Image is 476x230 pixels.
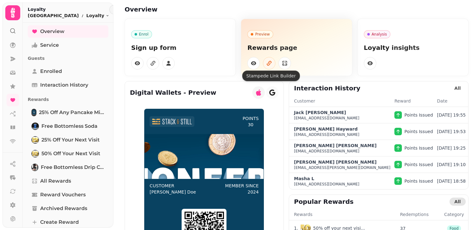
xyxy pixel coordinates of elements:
button: Loyalty [86,12,109,19]
p: [PERSON_NAME] Doe [150,189,196,195]
span: All [455,86,461,90]
p: Points Issued [404,178,433,184]
th: Category [440,211,468,220]
button: All [450,198,466,206]
nav: breadcrumb [28,12,109,19]
p: [EMAIL_ADDRESS][DOMAIN_NAME] [294,132,359,137]
a: Free Bottomless Drip CoffeeFree Bottomless Drip Coffee [28,161,108,174]
p: Points Issued [404,145,433,151]
span: Service [40,41,59,49]
a: Overview [28,25,108,38]
span: All [455,199,461,204]
a: All Rewards [28,175,108,187]
p: [EMAIL_ADDRESS][DOMAIN_NAME] [294,149,359,154]
div: Stampede Link Builder [242,70,300,81]
img: header [152,119,192,124]
span: Create reward [40,218,79,226]
img: Free Bottomless Soda [32,123,38,129]
th: Rewards [289,211,400,220]
a: Interaction History [28,79,108,91]
p: Customer [150,183,196,189]
h2: Overview [125,5,244,14]
p: [DATE] 18:58 [437,178,466,184]
p: Loyalty insights [364,43,462,52]
p: Sign up form [131,43,229,52]
a: Reward Vouchers [28,189,108,201]
span: 25% off your next visit [41,136,100,144]
th: Date [437,98,468,107]
p: Masha L [294,175,314,182]
button: All [450,84,466,92]
p: Analysis [372,32,387,37]
a: Service [28,39,108,51]
a: 25% off your next visit25% off your next visit [28,134,108,146]
h2: Interaction History [294,84,360,93]
th: Redemptions [400,211,440,220]
p: [PERSON_NAME] [PERSON_NAME] [294,159,377,165]
p: [PERSON_NAME] Hayward [294,126,358,132]
p: [DATE] 19:53 [437,128,466,135]
a: 50% off your next visit50% off your next visit [28,147,108,160]
p: [PERSON_NAME] [PERSON_NAME] [294,142,377,149]
span: Enrolled [40,68,62,75]
p: Guests [28,53,108,64]
p: [GEOGRAPHIC_DATA] [28,12,79,19]
a: 25% off any Pancake Mix or Sauce purchase25% off any Pancake Mix or Sauce purchase [28,106,108,119]
p: [DATE] 19:10 [437,161,466,168]
span: Reward Vouchers [40,191,86,199]
p: Enrol [139,32,149,37]
p: Jack [PERSON_NAME] [294,109,346,116]
p: [DATE] 19:25 [437,145,466,151]
img: Free Bottomless Drip Coffee [32,164,38,170]
span: All Rewards [40,177,71,185]
p: [EMAIL_ADDRESS][DOMAIN_NAME] [294,182,359,187]
p: Rewards [28,94,108,105]
span: Archived Rewards [40,205,87,212]
h2: Digital Wallets - Preview [130,88,216,97]
th: Reward [394,98,437,107]
h2: Popular Rewards [294,197,354,206]
p: [EMAIL_ADDRESS][DOMAIN_NAME] [294,116,359,121]
p: Points Issued [404,128,433,135]
p: Rewards page [247,43,345,52]
span: Free Bottomless Drip Coffee [41,164,105,171]
span: Free Bottomless Soda [41,122,98,130]
p: Member since [225,183,259,189]
p: Preview [255,32,270,37]
img: 25% off any Pancake Mix or Sauce purchase [32,109,36,116]
h2: Loyalty [28,6,109,12]
p: points [243,115,259,122]
a: Create reward [28,216,108,228]
a: Archived Rewards [28,202,108,215]
p: 2024 [248,189,259,195]
a: Free Bottomless SodaFree Bottomless Soda [28,120,108,132]
p: [EMAIL_ADDRESS][PERSON_NAME][DOMAIN_NAME] [294,165,391,170]
img: 50% off your next visit [32,151,38,157]
span: 25% off any Pancake Mix or Sauce purchase [39,109,105,116]
span: Interaction History [40,81,88,89]
p: Points Issued [404,161,433,168]
p: [DATE] 19:55 [437,112,466,118]
span: Overview [40,28,64,35]
th: Customer [289,98,394,107]
img: 25% off your next visit [32,137,38,143]
span: 50% off your next visit [41,150,100,157]
a: Enrolled [28,65,108,78]
p: 30 [248,122,254,128]
p: Points Issued [404,112,433,118]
